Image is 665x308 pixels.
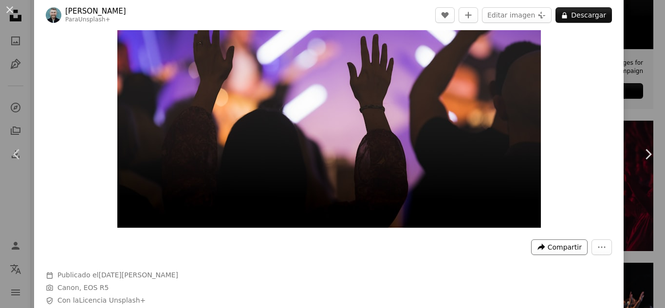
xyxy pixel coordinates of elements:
a: Licencia Unsplash+ [79,296,146,304]
button: Editar imagen [482,7,552,23]
a: Siguiente [631,108,665,201]
span: Compartir [548,240,582,254]
time: 2 de mayo de 2024, 6:41:44 GMT-5 [98,271,178,279]
button: Canon, EOS R5 [57,283,109,293]
button: Me gusta [435,7,455,23]
img: Ve al perfil de Luke Thornton [46,7,61,23]
span: Con la [57,296,146,306]
div: Para [65,16,126,24]
a: [PERSON_NAME] [65,6,126,16]
button: Descargar [555,7,612,23]
button: Más acciones [591,239,612,255]
button: Añade a la colección [459,7,478,23]
a: Unsplash+ [78,16,111,23]
span: Publicado el [57,271,178,279]
button: Compartir esta imagen [531,239,588,255]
